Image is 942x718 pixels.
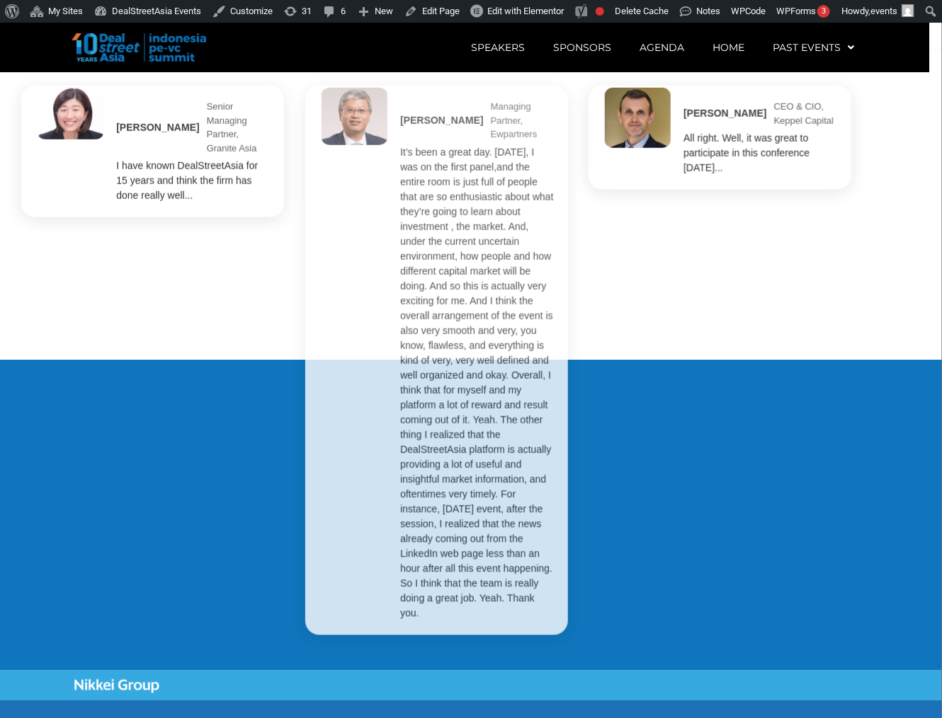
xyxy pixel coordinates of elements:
div: 1 / 3 [21,86,284,217]
div: [PERSON_NAME] [116,120,199,135]
a: Speakers [457,31,539,64]
div: 2 / 3 [305,86,568,635]
img: Cliff Chau [319,86,390,147]
div: Senior Managing Partner, Granite Asia [207,100,270,155]
span: Edit with Elementor [487,6,564,16]
img: Nikkei Group [74,679,159,693]
a: Agenda [625,31,698,64]
div: [PERSON_NAME] [683,106,766,121]
div: Focus keyphrase not set [596,7,604,16]
div: 3 / 3 [589,86,851,190]
div: I have known DealStreetAsia for 15 years and think the firm has done really well... [116,159,269,203]
img: Stéphane Delatte [603,86,673,150]
a: Past Events [759,31,868,64]
div: 3 [817,5,830,18]
a: Home [698,31,759,64]
a: Sponsors [539,31,625,64]
span: events [870,6,897,16]
div: It’s been a great day. [DATE], I was on the first panel,and the entire room is just full of peopl... [400,144,553,620]
div: CEO & CIO, Keppel Capital [774,100,837,127]
div: [PERSON_NAME] [400,113,483,127]
img: Jenny Lee [35,86,106,142]
div: All right. Well, it was great to participate in this conference [DATE]... [683,131,836,176]
div: Managing Partner, Ewpartners [490,100,553,142]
